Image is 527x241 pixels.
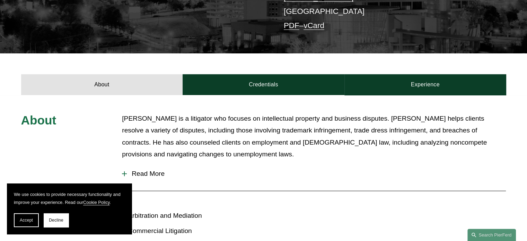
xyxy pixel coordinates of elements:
[21,74,183,95] a: About
[304,21,324,30] a: vCard
[128,210,263,222] p: Arbitration and Mediation
[127,170,506,178] span: Read More
[122,113,506,161] p: [PERSON_NAME] is a litigator who focuses on intellectual property and business disputes. [PERSON_...
[183,74,344,95] a: Credentials
[14,190,125,206] p: We use cookies to provide necessary functionality and improve your experience. Read our .
[344,74,506,95] a: Experience
[83,200,110,205] a: Cookie Policy
[21,113,56,127] span: About
[14,213,39,227] button: Accept
[284,21,299,30] a: PDF
[7,183,132,234] section: Cookie banner
[44,213,69,227] button: Decline
[49,218,63,223] span: Decline
[467,229,516,241] a: Search this site
[128,225,263,237] p: Commercial Litigation
[20,218,33,223] span: Accept
[122,165,506,183] button: Read More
